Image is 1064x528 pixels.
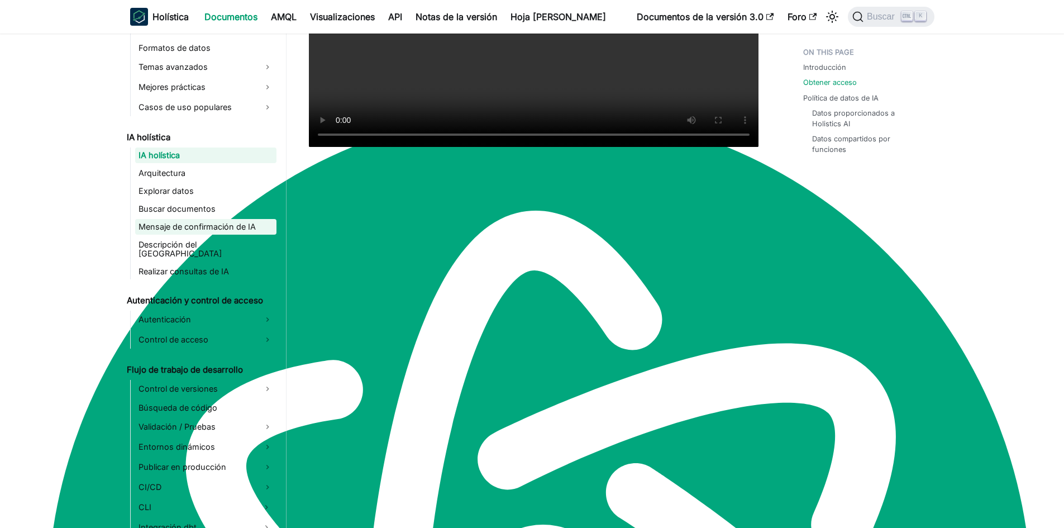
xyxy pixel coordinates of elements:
[867,12,895,21] font: Buscar
[119,34,287,528] nav: Barra lateral de documentos
[127,364,243,375] font: Flujo de trabajo de desarrollo
[135,331,276,349] a: Control de acceso
[204,11,257,22] font: Documentos
[812,109,895,128] font: Datos proporcionados a Holistics AI
[135,400,276,416] a: Búsqueda de código
[139,384,218,393] font: Control de versiones
[271,11,297,22] font: AMQL
[139,82,206,92] font: Mejores prácticas
[139,482,161,492] font: CI/CD
[139,102,232,112] font: Casos de uso populares
[630,8,780,26] a: Documentos de la versión 3.0
[135,219,276,235] a: Mensaje de confirmación de IA
[135,40,276,56] a: Formatos de datos
[139,150,180,160] font: IA holística
[139,502,151,512] font: CLI
[135,98,276,116] a: Casos de uso populares
[803,63,846,72] font: Introducción
[135,58,276,76] a: Temas avanzados
[788,11,807,22] font: Foro
[135,237,276,261] a: Descripción del [GEOGRAPHIC_DATA]
[823,8,841,26] button: Cambiar entre modo oscuro y claro (actualmente modo claro)
[812,134,923,155] a: Datos compartidos por funciones
[803,62,846,73] a: Introducción
[139,267,229,276] font: Realizar consultas de IA
[135,165,276,181] a: Arquitectura
[915,11,926,21] kbd: K
[135,498,256,516] a: CLI
[135,201,276,217] a: Buscar documentos
[139,168,185,178] font: Arquitectura
[135,311,276,329] a: Autenticación
[803,93,879,103] a: Política de datos de IA
[812,135,890,154] font: Datos compartidos por funciones
[135,78,276,96] a: Mejores prácticas
[409,8,504,26] a: Notas de la versión
[139,462,226,472] font: Publicar en producción
[139,186,194,196] font: Explorar datos
[135,458,276,476] a: Publicar en producción
[256,498,276,516] button: Expandir la categoría de la barra lateral 'CLI'
[139,240,222,258] font: Descripción del [GEOGRAPHIC_DATA]
[803,78,857,87] font: Obtener acceso
[264,8,303,26] a: AMQL
[388,11,402,22] font: API
[637,11,764,22] font: Documentos de la versión 3.0
[130,8,189,26] a: HolísticaHolística
[803,77,857,88] a: Obtener acceso
[504,8,613,26] a: Hoja [PERSON_NAME]
[381,8,409,26] a: API
[848,7,934,27] button: Buscar (Ctrl+K)
[135,438,276,456] a: Entornos dinámicos
[310,11,375,22] font: Visualizaciones
[303,8,381,26] a: Visualizaciones
[135,183,276,199] a: Explorar datos
[139,62,208,72] font: Temas avanzados
[135,148,276,163] a: IA holística
[510,11,606,22] font: Hoja [PERSON_NAME]
[139,204,216,213] font: Buscar documentos
[135,380,276,398] a: Control de versiones
[135,478,276,496] a: CI/CD
[139,222,256,231] font: Mensaje de confirmación de IA
[198,8,264,26] a: Documentos
[139,335,208,344] font: Control de acceso
[130,8,148,26] img: Holística
[416,11,497,22] font: Notas de la versión
[139,442,215,451] font: Entornos dinámicos
[139,43,211,53] font: Formatos de datos
[127,295,263,306] font: Autenticación y control de acceso
[139,403,217,412] font: Búsqueda de código
[139,315,191,324] font: Autenticación
[803,94,879,102] font: Política de datos de IA
[135,418,276,436] a: Validación / Pruebas
[135,264,276,279] a: Realizar consultas de IA
[152,11,189,22] font: Holística
[127,132,170,142] font: IA holística
[812,108,923,129] a: Datos proporcionados a Holistics AI
[139,422,216,431] font: Validación / Pruebas
[781,8,823,26] a: Foro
